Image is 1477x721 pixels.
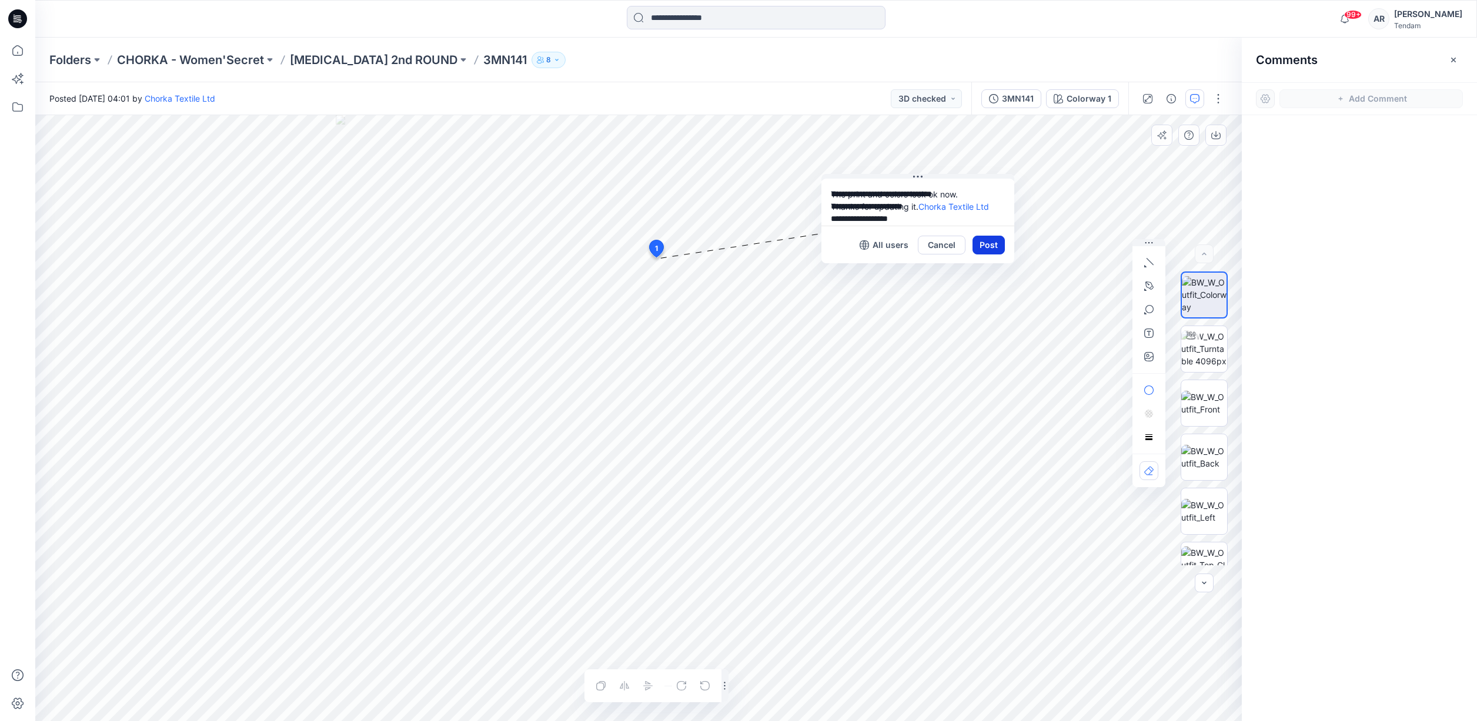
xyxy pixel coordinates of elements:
img: BW_W_Outfit_Front [1181,391,1227,415]
button: Cancel [918,236,965,254]
span: 99+ [1344,10,1362,19]
button: Add Comment [1279,89,1463,108]
div: Tendam [1394,21,1462,30]
a: CHORKA - Women'Secret [117,52,264,68]
div: AR [1368,8,1389,29]
img: BW_W_Outfit_Left [1181,499,1227,524]
button: 8 [532,52,566,68]
span: Posted [DATE] 04:01 by [49,92,215,105]
a: Chorka Textile Ltd [145,93,215,103]
h2: Comments [1256,53,1318,67]
a: Folders [49,52,91,68]
p: 3MN141 [483,52,527,68]
div: Colorway 1 [1067,92,1111,105]
img: BW_W_Outfit_Turntable 4096px [1181,330,1227,367]
button: Colorway 1 [1046,89,1119,108]
p: All users [873,238,908,252]
button: 3MN141 [981,89,1041,108]
a: [MEDICAL_DATA] 2nd ROUND [290,52,457,68]
span: 1 [655,243,658,254]
img: BW_W_Outfit_Back [1181,445,1227,470]
img: BW_W_Outfit_Colorway [1182,276,1227,313]
button: Details [1162,89,1181,108]
div: [PERSON_NAME] [1394,7,1462,21]
img: BW_W_Outfit_Top_CloseUp [1181,546,1227,583]
div: 3MN141 [1002,92,1034,105]
button: Post [973,236,1005,254]
button: All users [855,236,913,254]
p: 8 [546,53,551,66]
